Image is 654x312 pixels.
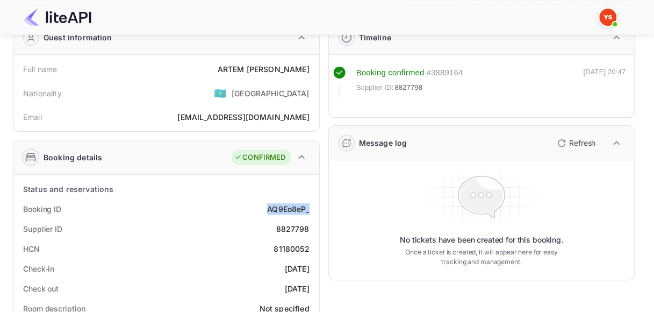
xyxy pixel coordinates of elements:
[274,243,309,254] div: 81180052
[214,83,226,103] span: United States
[232,88,310,99] div: [GEOGRAPHIC_DATA]
[569,137,595,148] p: Refresh
[356,82,394,93] span: Supplier ID:
[285,263,310,274] div: [DATE]
[400,247,563,267] p: Once a ticket is created, it will appear here for easy tracking and management.
[218,63,310,75] div: ARTEM [PERSON_NAME]
[23,243,40,254] div: HCN
[583,67,626,98] div: [DATE] 20:47
[23,63,57,75] div: Full name
[276,223,309,235] div: 8827798
[23,203,61,215] div: Booking ID
[23,263,54,274] div: Check-in
[23,88,62,99] div: Nationality
[23,183,113,195] div: Status and reservations
[23,283,59,294] div: Check out
[599,9,616,26] img: Yandex Support
[359,137,407,148] div: Message log
[44,32,112,43] div: Guest information
[400,235,563,245] p: No tickets have been created for this booking.
[23,111,42,123] div: Email
[267,203,309,215] div: AQ9Eo8eP_
[23,223,62,235] div: Supplier ID
[359,32,391,43] div: Timeline
[44,152,102,163] div: Booking details
[24,9,91,26] img: LiteAPI Logo
[234,152,285,163] div: CONFIRMED
[285,283,310,294] div: [DATE]
[426,67,463,79] div: # 3889164
[551,134,600,152] button: Refresh
[394,82,422,93] span: 8827798
[177,111,309,123] div: [EMAIL_ADDRESS][DOMAIN_NAME]
[356,67,425,79] div: Booking confirmed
